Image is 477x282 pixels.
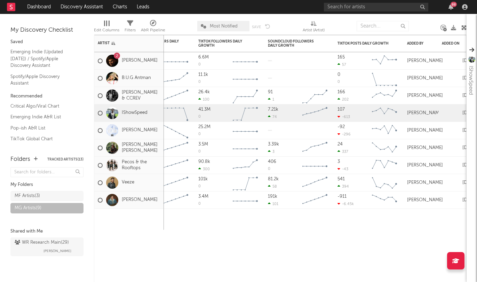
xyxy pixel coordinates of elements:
a: [PERSON_NAME] [122,127,158,133]
div: A&R Pipeline [141,26,165,34]
div: 107 [337,107,345,112]
div: 3.4M [198,194,208,199]
a: Pop-ish A&R List [10,124,77,132]
div: Artist (Artist) [303,17,325,38]
div: TikTok Followers Daily Growth [198,39,251,48]
svg: Chart title [160,174,191,191]
div: My Folders [10,181,84,189]
div: 0 [198,63,201,66]
svg: Chart title [369,87,400,104]
div: 0 [198,150,201,154]
div: 57 [337,62,346,67]
div: 0 [198,132,201,136]
svg: Chart title [160,191,191,209]
div: 0 [198,185,201,188]
a: B.U.G Antman [122,75,151,81]
span: Most Notified [210,24,238,29]
svg: Chart title [230,191,261,209]
svg: Chart title [299,139,331,157]
a: IShowSpeed [122,110,148,116]
div: 0 [198,115,201,119]
div: Added By [407,41,424,46]
div: 394 [337,184,349,189]
div: A&R Pipeline [141,17,165,38]
svg: Chart title [230,157,261,174]
svg: Chart title [299,87,331,104]
div: Edit Columns [94,26,119,34]
a: Emerging Indie (Updated [DATE]) / Spotify/Apple Discovery Assistant [10,48,77,69]
div: 41.3M [198,107,210,112]
svg: Chart title [160,157,191,174]
div: 91 [268,90,273,94]
div: 88 [451,2,457,7]
svg: Chart title [160,70,191,87]
div: Artist (Artist) [303,26,325,34]
div: -6.45k [337,202,354,206]
a: [PERSON_NAME] [122,197,158,203]
svg: Chart title [230,139,261,157]
svg: Chart title [230,52,261,70]
div: 81.2k [268,177,279,181]
svg: Chart title [369,122,400,139]
svg: Chart title [369,104,400,122]
div: MF Artists ( 3 ) [15,192,40,200]
div: 1 [268,97,274,102]
div: 0 [337,80,340,84]
div: My Discovery Checklist [10,26,84,34]
div: 337 [337,149,348,154]
div: -43 [337,167,348,171]
div: [PERSON_NAME] [407,110,443,116]
div: 3 [268,149,275,154]
div: [DATE] [442,161,477,170]
div: -296 [337,132,351,136]
a: [PERSON_NAME] [122,58,158,64]
div: -911 [337,194,347,199]
svg: Chart title [230,70,261,87]
a: TikTok Global Chart [10,135,77,143]
div: 202 [337,97,349,102]
button: 88 [448,4,453,10]
div: [PERSON_NAME] [407,58,443,64]
div: 90.8k [198,159,210,164]
div: Saved [10,38,84,46]
div: [DATE] [442,196,477,204]
div: Added On [442,41,466,46]
svg: Chart title [230,174,261,191]
input: Search... [357,21,409,31]
a: Spotify/Apple Discovery Assistant [10,73,77,87]
div: IShowSpeed [467,66,475,95]
div: [PERSON_NAME] [407,180,443,186]
div: 25.2M [198,125,210,129]
svg: Chart title [160,104,191,122]
div: 100 [198,97,209,102]
div: [PERSON_NAME] [407,76,443,81]
div: 300 [198,167,210,171]
button: Undo the changes to the current view. [265,23,270,29]
div: Artist [98,41,150,45]
div: 101 [268,202,278,206]
div: [DATE] [442,179,477,187]
div: 7.21k [268,107,278,112]
a: Pecos & the Rooftops [122,159,160,171]
a: MG Artists(9) [10,203,84,213]
svg: Chart title [369,139,400,157]
div: 0 [268,167,270,171]
div: [PERSON_NAME] [407,145,443,151]
div: 165 [337,55,345,60]
input: Search for folders... [10,167,84,177]
div: TikTok Posts Daily Growth [337,41,390,46]
svg: Chart title [299,157,331,174]
svg: Chart title [160,122,191,139]
svg: Chart title [369,70,400,87]
svg: Chart title [230,122,261,139]
div: 74 [268,115,277,119]
svg: Chart title [299,191,331,209]
div: Filters [125,26,136,34]
div: MG Artists ( 9 ) [15,204,41,212]
div: 0 [337,72,340,77]
svg: Chart title [160,139,191,157]
div: 3 [337,159,340,164]
svg: Chart title [369,191,400,209]
div: WR Research Main ( 29 ) [15,238,69,247]
a: [PERSON_NAME] & CCREV [122,90,160,102]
